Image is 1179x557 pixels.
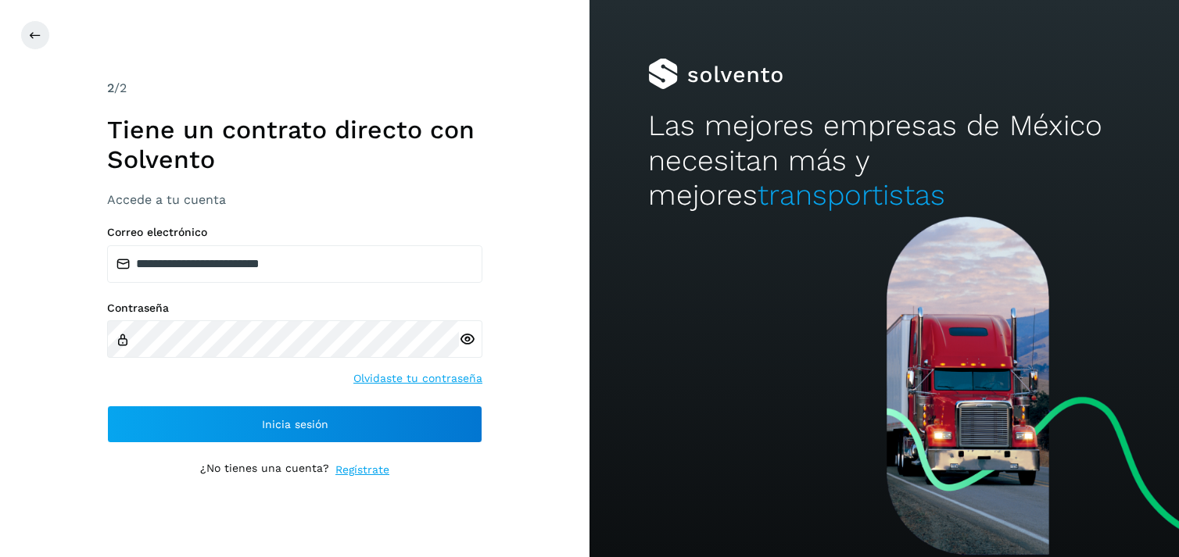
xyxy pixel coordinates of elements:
h1: Tiene un contrato directo con Solvento [107,115,482,175]
span: 2 [107,80,114,95]
h2: Las mejores empresas de México necesitan más y mejores [648,109,1120,212]
label: Contraseña [107,302,482,315]
div: /2 [107,79,482,98]
label: Correo electrónico [107,226,482,239]
p: ¿No tienes una cuenta? [200,462,329,478]
button: Inicia sesión [107,405,482,443]
a: Regístrate [335,462,389,478]
a: Olvidaste tu contraseña [353,370,482,387]
h3: Accede a tu cuenta [107,192,482,207]
span: transportistas [758,178,945,212]
span: Inicia sesión [262,419,328,430]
